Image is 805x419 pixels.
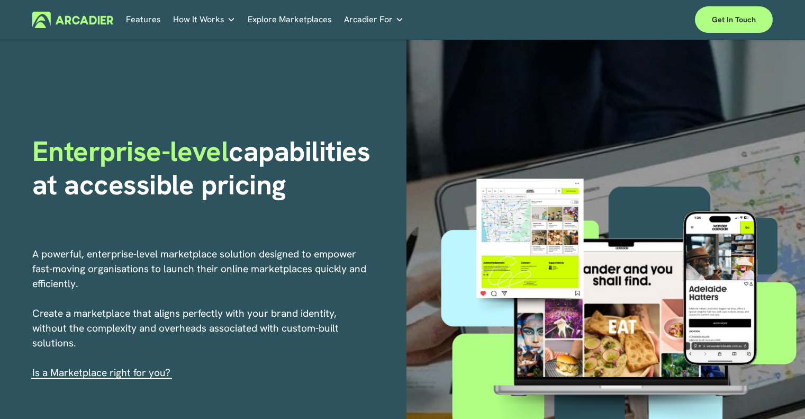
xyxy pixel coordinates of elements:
a: Explore Marketplaces [248,12,332,28]
span: How It Works [173,12,224,27]
a: folder dropdown [344,12,404,28]
a: Features [126,12,161,28]
span: Arcadier For [344,12,393,27]
p: A powerful, enterprise-level marketplace solution designed to empower fast-moving organisations t... [32,247,368,380]
span: I [32,366,170,379]
a: s a Marketplace right for you? [35,366,170,379]
img: Arcadier [32,12,113,28]
span: Enterprise-level [32,133,229,170]
a: folder dropdown [173,12,236,28]
a: Get in touch [695,6,773,33]
strong: capabilities at accessible pricing [32,133,377,202]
